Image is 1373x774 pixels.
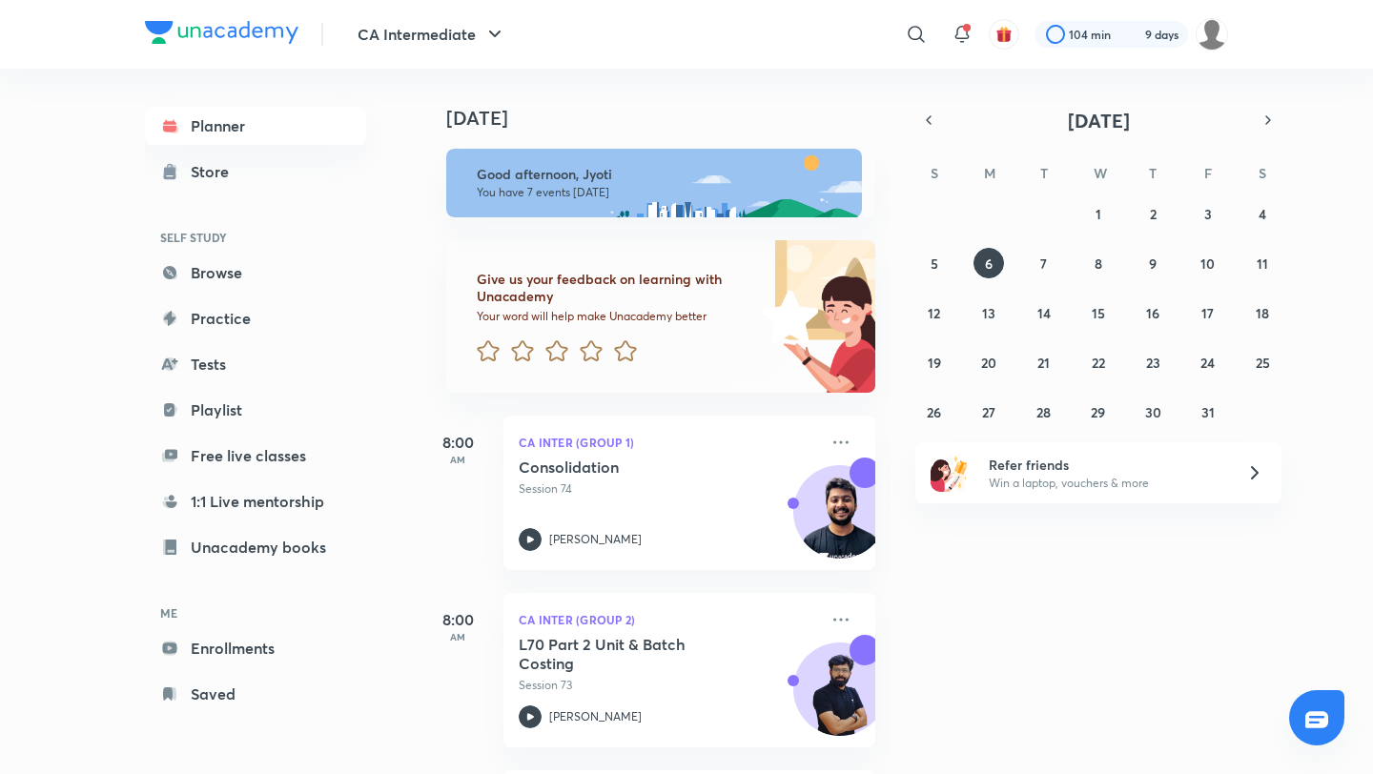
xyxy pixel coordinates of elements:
[1247,297,1278,328] button: October 18, 2025
[1083,198,1114,229] button: October 1, 2025
[1029,248,1059,278] button: October 7, 2025
[995,26,1013,43] img: avatar
[1193,397,1223,427] button: October 31, 2025
[1083,347,1114,377] button: October 22, 2025
[1146,354,1160,372] abbr: October 23, 2025
[1200,354,1215,372] abbr: October 24, 2025
[1095,255,1102,273] abbr: October 8, 2025
[981,354,996,372] abbr: October 20, 2025
[919,397,950,427] button: October 26, 2025
[982,403,995,421] abbr: October 27, 2025
[145,437,366,475] a: Free live classes
[145,345,366,383] a: Tests
[1149,164,1157,182] abbr: Thursday
[145,153,366,191] a: Store
[985,255,993,273] abbr: October 6, 2025
[989,19,1019,50] button: avatar
[942,107,1255,133] button: [DATE]
[1037,304,1051,322] abbr: October 14, 2025
[1083,397,1114,427] button: October 29, 2025
[1256,304,1269,322] abbr: October 18, 2025
[931,454,969,492] img: referral
[1196,18,1228,51] img: Jyoti
[973,347,1004,377] button: October 20, 2025
[989,455,1223,475] h6: Refer friends
[1204,205,1212,223] abbr: October 3, 2025
[145,21,298,44] img: Company Logo
[1122,25,1141,44] img: streak
[1029,297,1059,328] button: October 14, 2025
[519,431,818,454] p: CA Inter (Group 1)
[973,397,1004,427] button: October 27, 2025
[1040,164,1048,182] abbr: Tuesday
[519,608,818,631] p: CA Inter (Group 2)
[477,185,845,200] p: You have 7 events [DATE]
[973,297,1004,328] button: October 13, 2025
[1083,248,1114,278] button: October 8, 2025
[1150,205,1157,223] abbr: October 2, 2025
[989,475,1223,492] p: Win a laptop, vouchers & more
[1193,248,1223,278] button: October 10, 2025
[919,347,950,377] button: October 19, 2025
[1137,248,1168,278] button: October 9, 2025
[420,454,496,465] p: AM
[1145,403,1161,421] abbr: October 30, 2025
[420,608,496,631] h5: 8:00
[477,271,755,305] h6: Give us your feedback on learning with Unacademy
[519,635,756,673] h5: L70 Part 2 Unit & Batch Costing
[1259,164,1266,182] abbr: Saturday
[549,708,642,725] p: [PERSON_NAME]
[1247,248,1278,278] button: October 11, 2025
[1068,108,1130,133] span: [DATE]
[1092,354,1105,372] abbr: October 22, 2025
[549,531,642,548] p: [PERSON_NAME]
[145,21,298,49] a: Company Logo
[1094,164,1107,182] abbr: Wednesday
[1146,304,1159,322] abbr: October 16, 2025
[145,107,366,145] a: Planner
[1259,205,1266,223] abbr: October 4, 2025
[1200,255,1215,273] abbr: October 10, 2025
[1036,403,1051,421] abbr: October 28, 2025
[519,480,818,498] p: Session 74
[1137,297,1168,328] button: October 16, 2025
[1096,205,1101,223] abbr: October 1, 2025
[477,309,755,324] p: Your word will help make Unacademy better
[1204,164,1212,182] abbr: Friday
[931,255,938,273] abbr: October 5, 2025
[519,677,818,694] p: Session 73
[145,629,366,667] a: Enrollments
[1256,354,1270,372] abbr: October 25, 2025
[191,160,240,183] div: Store
[1193,347,1223,377] button: October 24, 2025
[927,403,941,421] abbr: October 26, 2025
[145,528,366,566] a: Unacademy books
[1137,397,1168,427] button: October 30, 2025
[1029,397,1059,427] button: October 28, 2025
[1040,255,1047,273] abbr: October 7, 2025
[145,482,366,520] a: 1:1 Live mentorship
[919,248,950,278] button: October 5, 2025
[697,240,875,393] img: feedback_image
[1037,354,1050,372] abbr: October 21, 2025
[1247,198,1278,229] button: October 4, 2025
[1257,255,1268,273] abbr: October 11, 2025
[446,149,862,217] img: afternoon
[1201,304,1214,322] abbr: October 17, 2025
[420,631,496,642] p: AM
[1201,403,1215,421] abbr: October 31, 2025
[145,221,366,254] h6: SELF STUDY
[973,248,1004,278] button: October 6, 2025
[145,675,366,713] a: Saved
[919,297,950,328] button: October 12, 2025
[420,431,496,454] h5: 8:00
[1193,198,1223,229] button: October 3, 2025
[477,166,845,183] h6: Good afternoon, Jyoti
[145,299,366,337] a: Practice
[145,597,366,629] h6: ME
[145,391,366,429] a: Playlist
[1137,198,1168,229] button: October 2, 2025
[931,164,938,182] abbr: Sunday
[982,304,995,322] abbr: October 13, 2025
[1083,297,1114,328] button: October 15, 2025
